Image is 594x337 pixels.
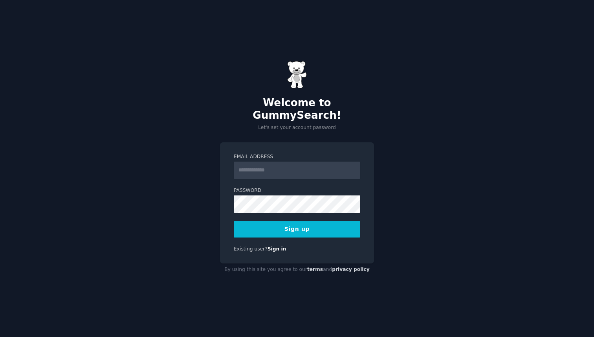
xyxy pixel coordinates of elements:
[220,97,374,122] h2: Welcome to GummySearch!
[332,267,370,272] a: privacy policy
[287,61,307,88] img: Gummy Bear
[234,187,360,194] label: Password
[268,246,286,252] a: Sign in
[220,263,374,276] div: By using this site you agree to our and
[234,153,360,160] label: Email Address
[307,267,323,272] a: terms
[234,221,360,238] button: Sign up
[220,124,374,131] p: Let's set your account password
[234,246,268,252] span: Existing user?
